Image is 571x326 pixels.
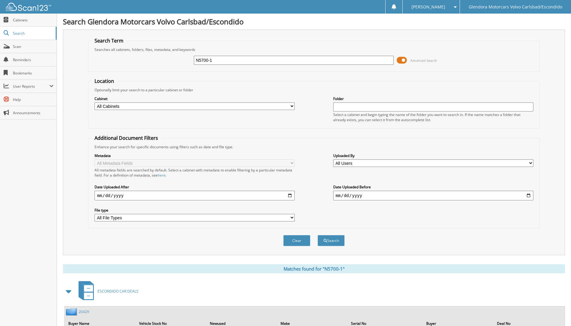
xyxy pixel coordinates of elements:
[66,308,79,315] img: folder2.png
[63,17,565,27] h1: Search Glendora Motorcars Volvo Carlsbad/Escondido
[63,264,565,273] div: Matches found for "N5700-1"
[92,37,126,44] legend: Search Term
[333,153,533,158] label: Uploaded By
[333,191,533,200] input: end
[411,5,445,9] span: [PERSON_NAME]
[92,78,117,84] legend: Location
[13,97,54,102] span: Help
[13,31,53,36] span: Search
[79,309,89,314] a: 20429
[13,44,54,49] span: Scan
[95,153,295,158] label: Metadata
[95,184,295,190] label: Date Uploaded After
[283,235,310,246] button: Clear
[13,57,54,62] span: Reminders
[318,235,345,246] button: Search
[95,96,295,101] label: Cabinet
[92,47,536,52] div: Searches all cabinets, folders, files, metadata, and keywords
[158,173,166,178] a: here
[95,191,295,200] input: start
[95,208,295,213] label: File type
[6,3,51,11] img: scan123-logo-white.svg
[13,84,49,89] span: User Reports
[333,96,533,101] label: Folder
[98,289,138,294] span: ESCONDIDO CAR DEALS
[92,87,536,92] div: Optionally limit your search to a particular cabinet or folder
[95,168,295,178] div: All metadata fields are searched by default. Select a cabinet with metadata to enable filtering b...
[333,112,533,122] div: Select a cabinet and begin typing the name of the folder you want to search in. If the name match...
[13,71,54,76] span: Bookmarks
[75,279,138,303] a: ESCONDIDO CAR DEALS
[92,144,536,149] div: Enhance your search for specific documents using filters such as date and file type.
[13,17,54,23] span: Cabinets
[92,135,161,141] legend: Additional Document Filters
[410,58,437,63] span: Advanced Search
[469,5,562,9] span: Glendora Motorcars Volvo Carlsbad/Escondido
[333,184,533,190] label: Date Uploaded Before
[13,110,54,115] span: Announcements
